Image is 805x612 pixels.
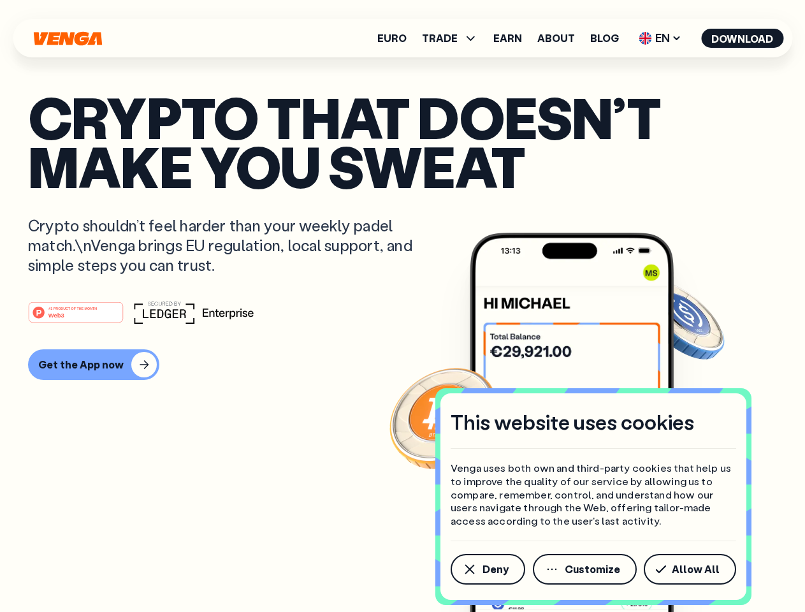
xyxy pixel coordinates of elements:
span: EN [634,28,686,48]
div: Get the App now [38,358,124,371]
button: Customize [533,554,637,585]
button: Deny [451,554,525,585]
a: Blog [590,33,619,43]
a: About [537,33,575,43]
tspan: #1 PRODUCT OF THE MONTH [48,306,97,310]
button: Get the App now [28,349,159,380]
span: Customize [565,564,620,574]
tspan: Web3 [48,311,64,318]
svg: Home [32,31,103,46]
img: USDC coin [635,274,727,366]
button: Download [701,29,783,48]
img: flag-uk [639,32,651,45]
button: Allow All [644,554,736,585]
a: Earn [493,33,522,43]
p: Crypto that doesn’t make you sweat [28,92,777,190]
p: Crypto shouldn’t feel harder than your weekly padel match.\nVenga brings EU regulation, local sup... [28,215,431,275]
span: Allow All [672,564,720,574]
img: Bitcoin [387,360,502,475]
span: Deny [482,564,509,574]
span: TRADE [422,33,458,43]
p: Venga uses both own and third-party cookies that help us to improve the quality of our service by... [451,462,736,528]
span: TRADE [422,31,478,46]
h4: This website uses cookies [451,409,694,435]
a: Get the App now [28,349,777,380]
a: #1 PRODUCT OF THE MONTHWeb3 [28,309,124,326]
a: Euro [377,33,407,43]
